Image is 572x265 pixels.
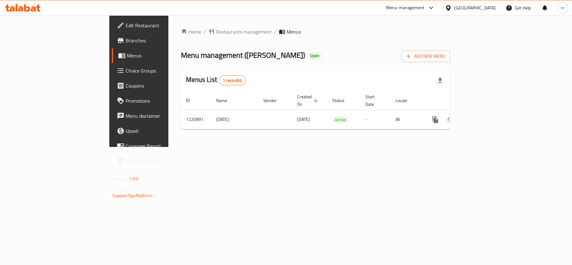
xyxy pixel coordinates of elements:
[181,48,305,62] span: Menu management ( [PERSON_NAME] )
[126,157,200,165] span: Grocery Checklist
[216,28,272,35] span: Restaurants management
[186,97,198,104] span: ID
[112,192,152,200] a: Support.OpsPlatform
[216,97,235,104] span: Name
[181,91,493,129] table: enhanced table
[127,52,200,59] span: Menus
[211,110,258,129] td: [DATE]
[386,4,425,12] div: Menu-management
[561,4,564,11] span: m
[423,91,493,110] th: Actions
[112,154,205,169] a: Grocery Checklist
[443,112,458,127] button: Change Status
[126,112,200,120] span: Menu disclaimer
[126,142,200,150] span: Coverage Report
[112,185,141,193] span: Get support on:
[112,123,205,138] a: Upsell
[219,75,246,85] div: Total records count
[395,97,415,104] span: Locale
[332,116,348,123] span: Active
[186,75,246,85] h2: Menus List
[112,138,205,154] a: Coverage Report
[365,93,383,108] span: Start Date
[112,63,205,78] a: Choice Groups
[433,73,448,88] div: Export file
[360,110,390,129] td: -
[112,33,205,48] a: Branches
[112,93,205,108] a: Promotions
[263,97,285,104] span: Vendor
[208,28,272,35] a: Restaurants management
[390,110,423,129] td: All
[126,127,200,135] span: Upsell
[126,22,200,29] span: Edit Restaurant
[112,48,205,63] a: Menus
[126,97,200,105] span: Promotions
[126,67,200,74] span: Choice Groups
[126,82,200,89] span: Coupons
[112,18,205,33] a: Edit Restaurant
[308,52,322,60] div: Open
[219,78,246,84] span: 1 record(s)
[401,51,450,62] button: Add New Menu
[286,28,301,35] span: Menus
[332,97,353,104] span: Status
[297,115,310,123] span: [DATE]
[112,108,205,123] a: Menu disclaimer
[406,52,445,60] span: Add New Menu
[181,28,450,35] nav: breadcrumb
[428,112,443,127] button: more
[308,53,322,58] span: Open
[126,37,200,44] span: Branches
[112,175,128,183] span: Version:
[274,28,276,35] li: /
[129,175,139,183] span: 1.0.0
[454,4,496,11] div: [GEOGRAPHIC_DATA]
[112,78,205,93] a: Coupons
[297,93,320,108] span: Created On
